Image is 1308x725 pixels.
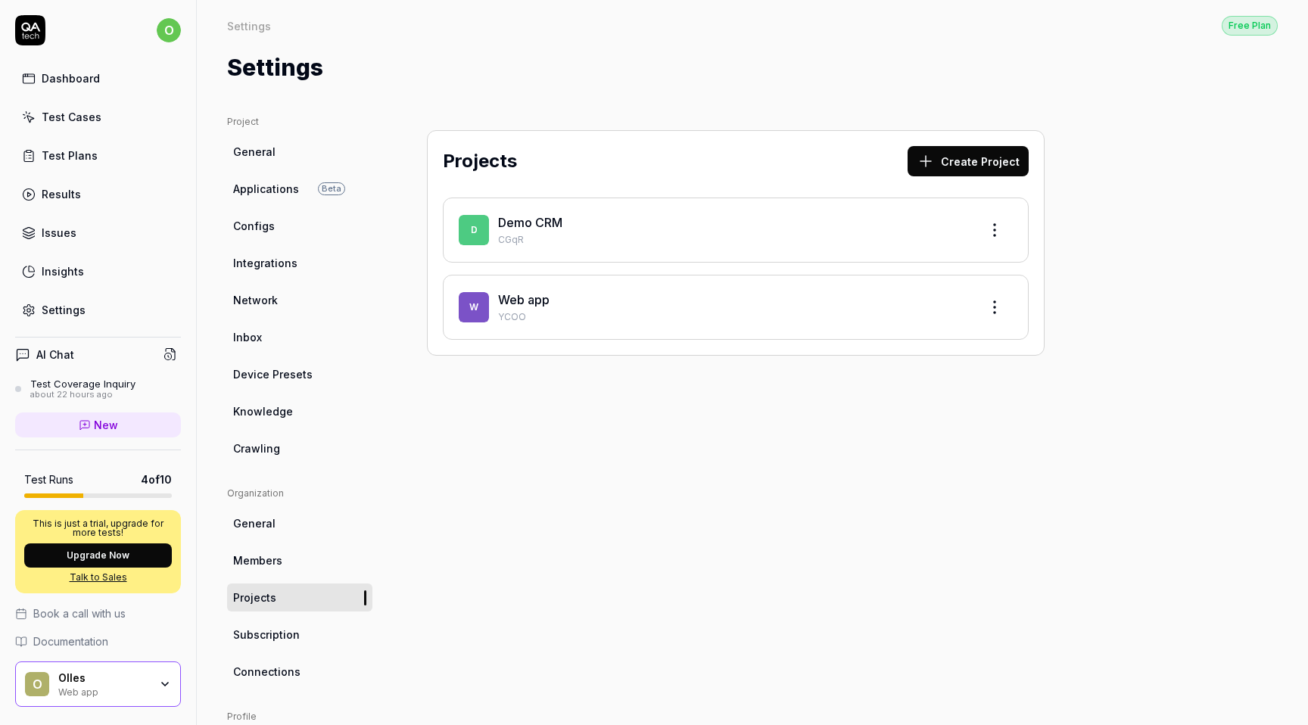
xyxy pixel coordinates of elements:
[25,672,49,696] span: O
[233,218,275,234] span: Configs
[227,323,372,351] a: Inbox
[233,255,297,271] span: Integrations
[24,571,172,584] a: Talk to Sales
[15,633,181,649] a: Documentation
[227,710,372,723] div: Profile
[42,70,100,86] div: Dashboard
[15,295,181,325] a: Settings
[42,225,76,241] div: Issues
[233,627,300,643] span: Subscription
[233,590,276,605] span: Projects
[908,146,1029,176] button: Create Project
[227,249,372,277] a: Integrations
[233,181,299,197] span: Applications
[227,51,323,85] h1: Settings
[1222,15,1278,36] button: Free Plan
[233,144,276,160] span: General
[459,292,489,322] span: W
[33,605,126,621] span: Book a call with us
[157,18,181,42] span: o
[33,633,108,649] span: Documentation
[233,292,278,308] span: Network
[227,621,372,649] a: Subscription
[233,664,301,680] span: Connections
[24,473,73,487] h5: Test Runs
[58,671,149,685] div: Olles
[227,138,372,166] a: General
[58,685,149,697] div: Web app
[42,302,86,318] div: Settings
[227,115,372,129] div: Project
[233,440,280,456] span: Crawling
[227,658,372,686] a: Connections
[1222,16,1278,36] div: Free Plan
[24,543,172,568] button: Upgrade Now
[15,64,181,93] a: Dashboard
[157,15,181,45] button: o
[233,366,313,382] span: Device Presets
[94,417,118,433] span: New
[15,661,181,707] button: OOllesWeb app
[227,360,372,388] a: Device Presets
[15,412,181,437] a: New
[227,434,372,462] a: Crawling
[498,215,562,230] a: Demo CRM
[227,397,372,425] a: Knowledge
[227,583,372,611] a: Projects
[15,141,181,170] a: Test Plans
[233,552,282,568] span: Members
[498,310,967,324] p: YCOO
[36,347,74,362] h4: AI Chat
[42,263,84,279] div: Insights
[227,546,372,574] a: Members
[15,378,181,400] a: Test Coverage Inquiryabout 22 hours ago
[42,148,98,163] div: Test Plans
[443,148,517,175] h2: Projects
[318,182,345,195] span: Beta
[498,233,967,247] p: CGqR
[15,257,181,286] a: Insights
[15,179,181,209] a: Results
[498,292,550,307] a: Web app
[459,215,489,245] span: D
[30,378,135,390] div: Test Coverage Inquiry
[233,515,276,531] span: General
[227,18,271,33] div: Settings
[227,212,372,240] a: Configs
[227,487,372,500] div: Organization
[227,175,372,203] a: ApplicationsBeta
[24,519,172,537] p: This is just a trial, upgrade for more tests!
[42,109,101,125] div: Test Cases
[233,403,293,419] span: Knowledge
[15,102,181,132] a: Test Cases
[42,186,81,202] div: Results
[233,329,262,345] span: Inbox
[227,286,372,314] a: Network
[141,471,172,487] span: 4 of 10
[15,605,181,621] a: Book a call with us
[30,390,135,400] div: about 22 hours ago
[227,509,372,537] a: General
[15,218,181,247] a: Issues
